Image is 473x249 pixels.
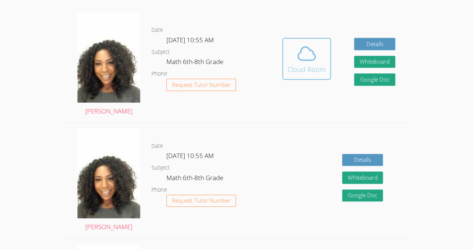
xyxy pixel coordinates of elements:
[151,69,167,79] dt: Phone
[288,64,326,75] div: Cloud Room
[354,73,395,86] a: Google Doc
[166,57,225,69] dd: Math 6th-8th Grade
[354,38,395,50] a: Details
[151,163,170,173] dt: Subject
[166,79,236,91] button: Request Tutor Number
[166,36,214,44] span: [DATE] 10:55 AM
[151,48,170,57] dt: Subject
[342,154,383,166] a: Details
[166,195,236,207] button: Request Tutor Number
[172,82,231,88] span: Request Tutor Number
[77,12,140,103] img: avatar.png
[151,185,167,195] dt: Phone
[151,142,163,151] dt: Date
[342,189,383,202] a: Google Doc
[282,38,331,80] button: Cloud Room
[151,25,163,35] dt: Date
[354,56,395,68] button: Whiteboard
[77,12,140,117] a: [PERSON_NAME]
[77,128,140,219] img: avatar.png
[172,198,231,203] span: Request Tutor Number
[77,128,140,233] a: [PERSON_NAME]
[166,151,214,160] span: [DATE] 10:55 AM
[166,173,225,185] dd: Math 6th-8th Grade
[342,171,383,184] button: Whiteboard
